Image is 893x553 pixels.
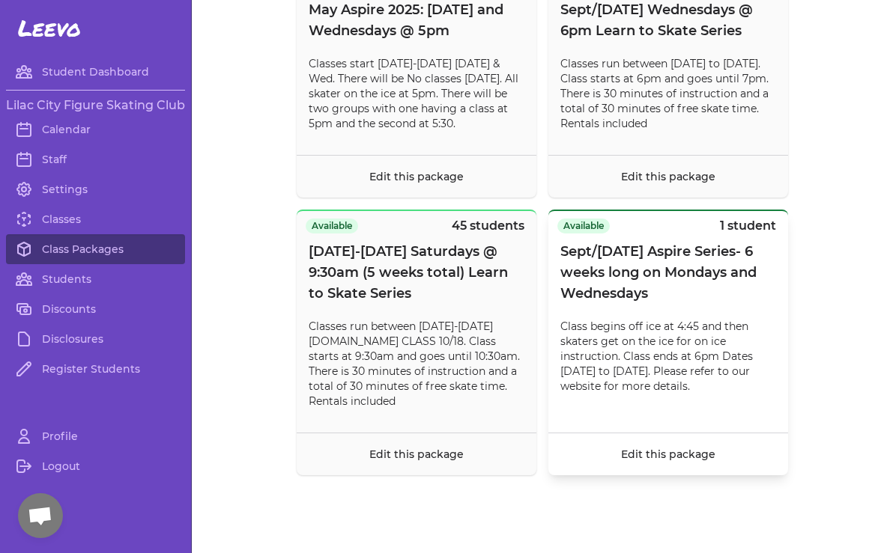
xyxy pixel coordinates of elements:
[6,114,185,144] a: Calendar
[6,264,185,294] a: Students
[6,294,185,324] a: Discounts
[452,217,524,235] p: 45 students
[6,421,185,451] a: Profile
[560,319,776,394] p: Class begins off ice at 4:45 and then skaters get on the ice for on ice instruction. Class ends a...
[18,15,81,42] span: Leevo
[306,219,358,233] span: Available
[309,241,524,304] span: [DATE]-[DATE] Saturdays @ 9:30am (5 weeks total) Learn to Skate Series
[621,447,715,461] a: Edit this package
[6,97,185,114] h3: Lilac City Figure Skating Club
[6,144,185,174] a: Staff
[6,451,185,481] a: Logout
[560,56,776,131] p: Classes run between [DATE] to [DATE]. Class starts at 6pm and goes until 7pm. There is 30 minutes...
[309,56,524,131] p: Classes start [DATE]-[DATE] [DATE] & Wed. There will be No classes [DATE]. All skater on the ice ...
[6,354,185,384] a: Register Students
[297,210,536,475] button: Available45 students[DATE]-[DATE] Saturdays @ 9:30am (5 weeks total) Learn to Skate SeriesClasses...
[369,170,464,183] a: Edit this package
[309,319,524,409] p: Classes run between [DATE]-[DATE][DOMAIN_NAME] CLASS 10/18. Class starts at 9:30am and goes until...
[369,447,464,461] a: Edit this package
[621,170,715,183] a: Edit this package
[720,217,776,235] p: 1 student
[557,219,610,233] span: Available
[560,241,776,304] span: Sept/[DATE] Aspire Series- 6 weeks long on Mondays and Wednesdays
[6,234,185,264] a: Class Packages
[548,210,788,475] button: Available1 studentSept/[DATE] Aspire Series- 6 weeks long on Mondays and WednesdaysClass begins o...
[6,174,185,204] a: Settings
[6,204,185,234] a: Classes
[6,57,185,87] a: Student Dashboard
[6,324,185,354] a: Disclosures
[18,493,63,538] div: Open chat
